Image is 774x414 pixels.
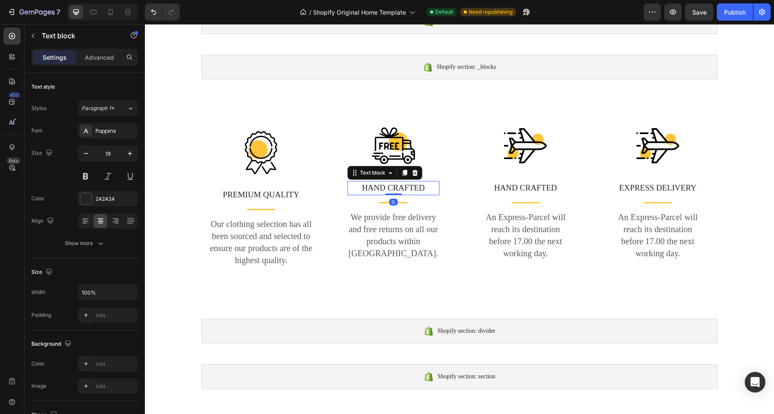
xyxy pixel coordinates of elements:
[336,158,426,170] p: HAND CRAFTED
[335,157,427,171] div: Rich Text Editor. Editing area: main
[43,53,67,62] p: Settings
[468,187,558,235] p: An Express-Parcel will reach its destination before 17.00 the next working day.
[3,3,64,21] button: 7
[31,147,54,159] div: Size
[31,267,54,278] div: Size
[82,104,114,112] span: Paragraph 1*
[31,338,73,350] div: Background
[145,3,180,21] div: Undo/Redo
[95,312,136,319] div: Add...
[6,157,21,164] div: Beta
[95,127,136,135] div: Poppins
[78,285,138,300] input: Auto
[213,145,242,153] div: Text block
[31,236,138,251] button: Show more
[336,187,426,235] p: An Express-Parcel will reach its destination before 17.00 the next working day.
[468,158,558,170] p: EXPRESS DELIVERY
[294,388,335,397] span: Add section
[31,360,45,368] div: Color
[244,175,253,181] div: 0
[85,53,114,62] p: Advanced
[65,239,105,248] div: Show more
[56,7,60,17] p: 7
[8,92,21,98] div: 450
[717,3,753,21] button: Publish
[31,288,46,296] div: Width
[31,311,51,319] div: Padding
[64,194,169,242] p: Our clothing selection has all been sourced and selected to ensure our products are of the highes...
[78,101,138,116] button: Paragraph 1*
[31,127,42,135] div: Font
[31,104,46,112] div: Styles
[64,165,169,177] p: PREMIUM QUALITY
[309,8,311,17] span: /
[203,158,294,170] p: HAND CRAFTED
[292,302,350,312] span: Shopify section: divider
[203,187,294,235] p: We provide free delivery and free returns on all our products within [GEOGRAPHIC_DATA].
[203,157,295,171] div: Rich Text Editor. Editing area: main
[435,8,453,16] span: Default
[95,383,136,390] div: Add...
[685,3,713,21] button: Save
[31,382,46,390] div: Image
[31,215,55,227] div: Align
[469,8,513,16] span: Need republishing
[313,8,406,17] span: Shopify Original Home Template
[724,8,746,17] div: Publish
[292,347,350,358] span: Shopify section: section
[145,24,774,414] iframe: Design area
[31,83,55,91] div: Text style
[42,31,115,41] p: Text block
[95,360,136,368] div: Add...
[692,9,706,16] span: Save
[292,38,351,48] span: Shopify section: _blocks
[31,195,45,202] div: Color
[95,195,136,203] div: 242424
[745,372,765,393] div: Open Intercom Messenger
